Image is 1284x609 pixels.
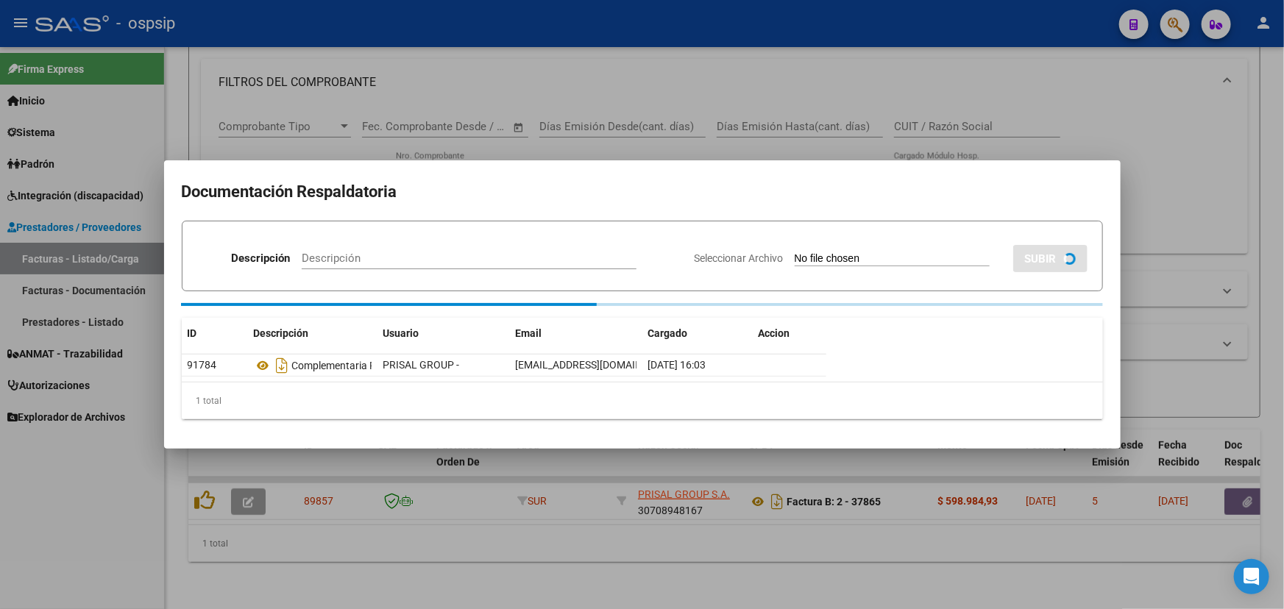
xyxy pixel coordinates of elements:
[648,359,706,371] span: [DATE] 16:03
[642,318,753,349] datatable-header-cell: Cargado
[383,359,460,371] span: PRISAL GROUP -
[510,318,642,349] datatable-header-cell: Email
[695,252,784,264] span: Seleccionar Archivo
[516,359,679,371] span: [EMAIL_ADDRESS][DOMAIN_NAME]
[759,327,790,339] span: Accion
[182,382,1103,419] div: 1 total
[648,327,688,339] span: Cargado
[248,318,377,349] datatable-header-cell: Descripción
[1025,252,1057,266] span: SUBIR
[254,354,372,377] div: Complementaria Fb-37864
[516,327,542,339] span: Email
[182,178,1103,206] h2: Documentación Respaldatoria
[182,318,248,349] datatable-header-cell: ID
[231,250,290,267] p: Descripción
[383,327,419,339] span: Usuario
[188,359,217,371] span: 91784
[753,318,826,349] datatable-header-cell: Accion
[1013,245,1088,272] button: SUBIR
[273,354,292,377] i: Descargar documento
[254,327,309,339] span: Descripción
[1234,559,1269,594] div: Open Intercom Messenger
[377,318,510,349] datatable-header-cell: Usuario
[188,327,197,339] span: ID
